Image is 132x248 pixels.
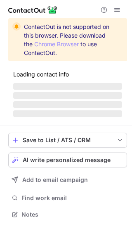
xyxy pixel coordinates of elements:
[13,92,122,99] span: ‌
[23,157,111,163] span: AI write personalized message
[34,41,79,48] a: Chrome Browser
[13,110,122,117] span: ‌
[22,176,88,183] span: Add to email campaign
[12,22,21,31] img: warning
[13,83,122,90] span: ‌
[21,211,124,218] span: Notes
[8,192,127,204] button: Find work email
[8,5,58,15] img: ContactOut v5.3.10
[23,137,113,143] div: Save to List / ATS / CRM
[8,209,127,220] button: Notes
[13,71,122,78] p: Loading contact info
[13,101,122,108] span: ‌
[8,133,127,148] button: save-profile-one-click
[21,194,124,202] span: Find work email
[8,172,127,187] button: Add to email campaign
[8,153,127,167] button: AI write personalized message
[24,22,112,57] span: ContactOut is not supported on this browser. Please download the to use ContactOut.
